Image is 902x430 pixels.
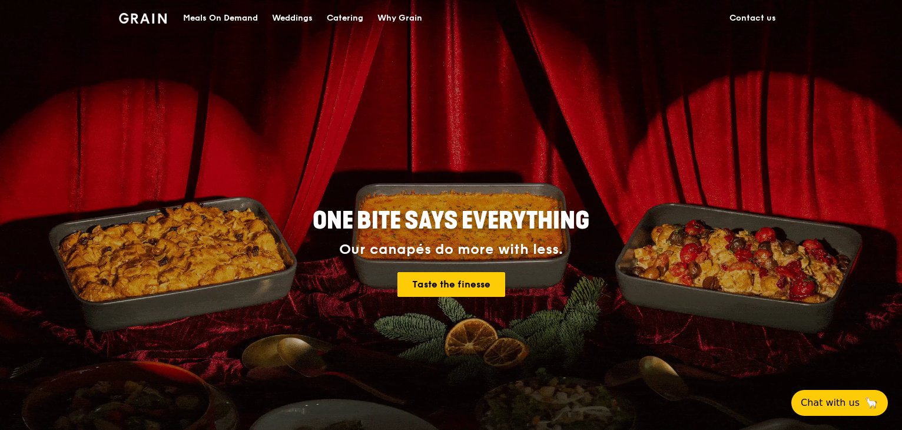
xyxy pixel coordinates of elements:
[722,1,783,36] a: Contact us
[272,1,313,36] div: Weddings
[119,13,167,24] img: Grain
[327,1,363,36] div: Catering
[801,396,860,410] span: Chat with us
[864,396,878,410] span: 🦙
[377,1,422,36] div: Why Grain
[313,207,589,235] span: ONE BITE SAYS EVERYTHING
[183,1,258,36] div: Meals On Demand
[397,272,505,297] a: Taste the finesse
[239,242,663,258] div: Our canapés do more with less.
[265,1,320,36] a: Weddings
[791,390,888,416] button: Chat with us🦙
[370,1,429,36] a: Why Grain
[320,1,370,36] a: Catering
